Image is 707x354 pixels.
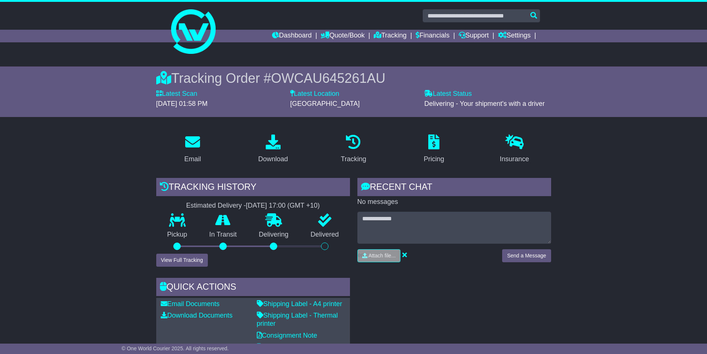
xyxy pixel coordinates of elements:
[246,202,320,210] div: [DATE] 17:00 (GMT +10)
[198,231,248,239] p: In Transit
[161,312,233,319] a: Download Documents
[257,312,338,327] a: Shipping Label - Thermal printer
[156,90,197,98] label: Latest Scan
[271,71,385,86] span: OWCAU645261AU
[257,332,317,339] a: Consignment Note
[424,100,545,107] span: Delivering - Your shipment's with a driver
[179,132,206,167] a: Email
[248,231,300,239] p: Delivering
[184,154,201,164] div: Email
[419,132,449,167] a: Pricing
[290,90,339,98] label: Latest Location
[498,30,531,42] a: Settings
[321,30,364,42] a: Quote/Book
[374,30,406,42] a: Tracking
[258,154,288,164] div: Download
[156,254,208,267] button: View Full Tracking
[156,278,350,298] div: Quick Actions
[156,70,551,86] div: Tracking Order #
[502,249,551,262] button: Send a Message
[341,154,366,164] div: Tracking
[424,90,472,98] label: Latest Status
[300,231,350,239] p: Delivered
[257,300,342,308] a: Shipping Label - A4 printer
[253,132,293,167] a: Download
[357,198,551,206] p: No messages
[156,231,199,239] p: Pickup
[336,132,371,167] a: Tracking
[424,154,444,164] div: Pricing
[161,300,220,308] a: Email Documents
[495,132,534,167] a: Insurance
[156,178,350,198] div: Tracking history
[290,100,360,107] span: [GEOGRAPHIC_DATA]
[459,30,489,42] a: Support
[156,202,350,210] div: Estimated Delivery -
[500,154,529,164] div: Insurance
[416,30,449,42] a: Financials
[122,345,229,351] span: © One World Courier 2025. All rights reserved.
[357,178,551,198] div: RECENT CHAT
[272,30,312,42] a: Dashboard
[156,100,208,107] span: [DATE] 01:58 PM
